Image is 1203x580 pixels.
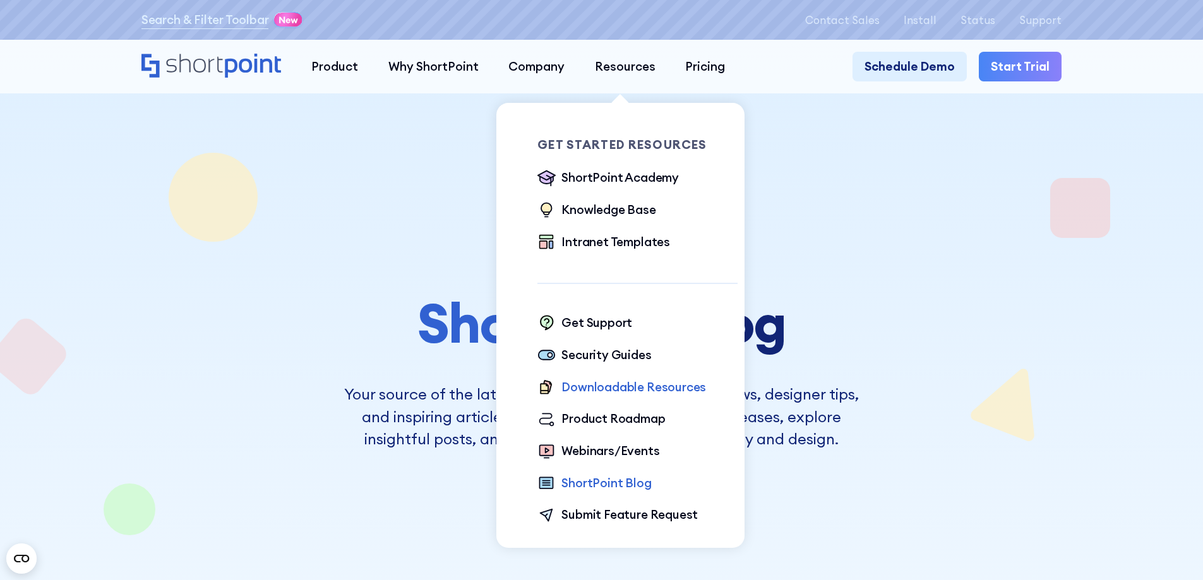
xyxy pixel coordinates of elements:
a: Status [961,14,995,26]
div: ShortPoint Academy [561,169,679,187]
div: Webinars/Events [561,442,659,460]
div: Downloadable Resources [561,378,706,396]
iframe: Chat Widget [976,434,1203,580]
div: Intranet Templates [561,233,670,251]
a: Home [141,54,281,80]
p: Your source of the latest product updates, company news, designer tips, and inspiring articles. S... [338,383,865,451]
a: Search & Filter Toolbar [141,11,269,29]
h1: Blog [338,293,865,353]
div: BLOG [338,251,865,263]
a: Resources [580,52,671,82]
button: Open CMP widget [6,543,37,574]
div: Submit Feature Request [561,506,698,524]
a: Product [296,52,373,82]
a: Intranet Templates [537,233,670,253]
div: Why ShortPoint [388,57,479,76]
a: Why ShortPoint [373,52,494,82]
a: Get Support [537,314,632,334]
a: Downloadable Resources [537,378,706,398]
div: ShortPoint Blog [561,474,651,492]
a: Pricing [671,52,741,82]
a: Submit Feature Request [537,506,698,526]
div: Security Guides [561,346,651,364]
a: Webinars/Events [537,442,659,462]
div: Pricing [685,57,725,76]
div: Knowledge Base [561,201,655,219]
div: Resources [595,57,655,76]
a: Schedule Demo [853,52,967,82]
div: Get Support [561,314,632,332]
a: Knowledge Base [537,201,655,221]
a: Start Trial [979,52,1062,82]
div: Company [508,57,565,76]
span: ShortPoint [417,288,678,357]
div: Product [311,57,358,76]
a: Install [904,14,937,26]
a: ShortPoint Blog [537,474,651,494]
a: Support [1019,14,1062,26]
a: Contact Sales [805,14,880,26]
a: ShortPoint Academy [537,169,679,189]
a: Company [493,52,580,82]
div: Product Roadmap [561,410,665,428]
div: Get Started Resources [537,139,738,151]
a: Security Guides [537,346,651,366]
a: Product Roadmap [537,410,665,430]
